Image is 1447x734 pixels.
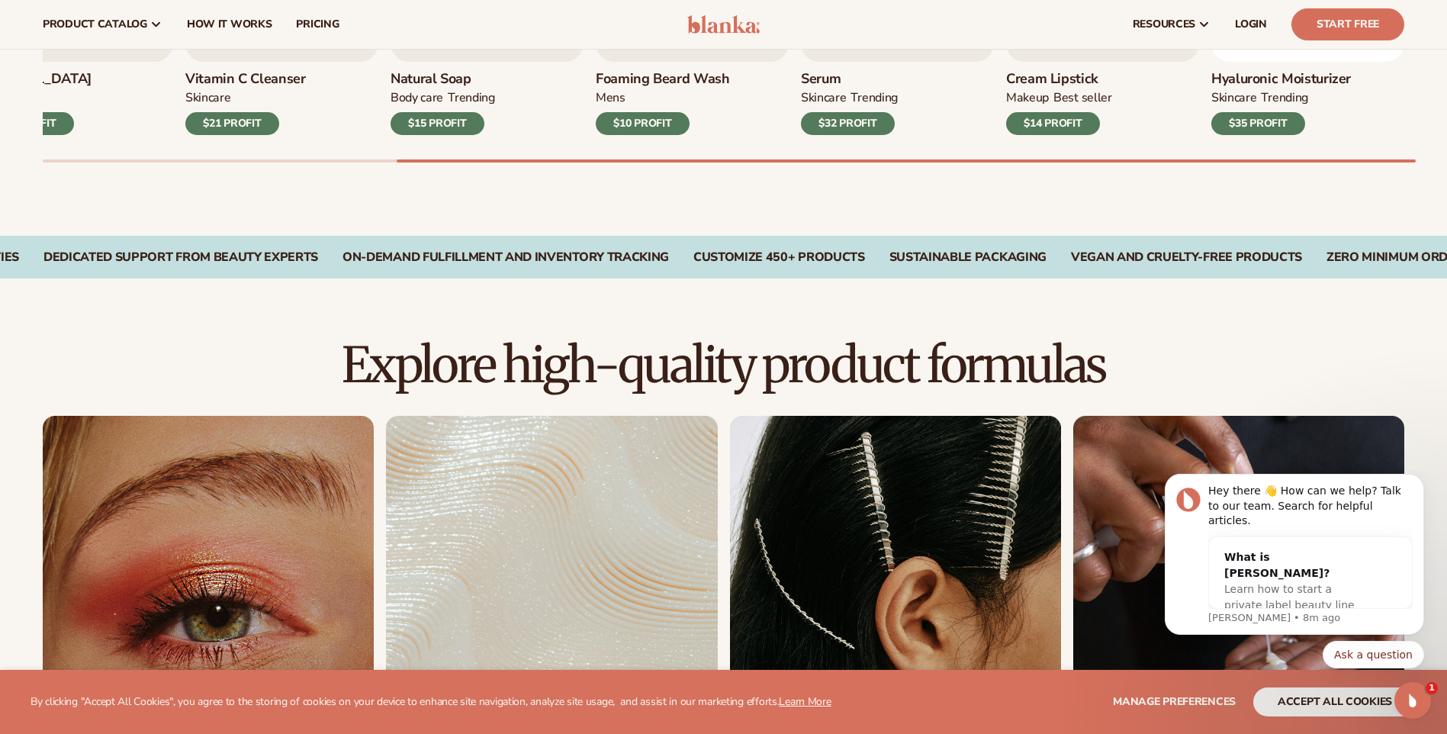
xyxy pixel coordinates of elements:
div: $14 PROFIT [1006,112,1100,135]
div: Dedicated Support From Beauty Experts [43,250,318,265]
iframe: Intercom live chat [1394,682,1431,719]
div: $35 PROFIT [1211,112,1305,135]
span: 1 [1426,682,1438,694]
div: Skincare [185,90,230,106]
h3: Serum [801,71,898,88]
button: Manage preferences [1113,687,1236,716]
div: mens [596,90,625,106]
h3: Hyaluronic moisturizer [1211,71,1351,88]
div: TRENDING [448,90,494,106]
span: resources [1133,18,1195,31]
div: BODY Care [391,90,443,106]
span: pricing [296,18,339,31]
h3: Natural Soap [391,71,495,88]
h3: Cream Lipstick [1006,71,1112,88]
div: TRENDING [851,90,897,106]
div: CUSTOMIZE 450+ PRODUCTS [693,250,865,265]
a: Learn More [779,694,831,709]
span: LOGIN [1235,18,1267,31]
h3: Vitamin C Cleanser [185,71,306,88]
span: Manage preferences [1113,694,1236,709]
img: logo [687,15,760,34]
div: VEGAN AND CRUELTY-FREE PRODUCTS [1071,250,1302,265]
div: On-Demand Fulfillment and Inventory Tracking [342,250,669,265]
iframe: Intercom notifications message [1142,470,1447,726]
a: Start Free [1291,8,1404,40]
div: MAKEUP [1006,90,1049,106]
div: BEST SELLER [1053,90,1112,106]
span: product catalog [43,18,147,31]
div: $15 PROFIT [391,112,484,135]
div: SKINCARE [801,90,846,106]
div: SKINCARE [1211,90,1256,106]
div: TRENDING [1261,90,1307,106]
div: SUSTAINABLE PACKAGING [889,250,1047,265]
h2: Explore high-quality product formulas [43,340,1404,391]
div: $21 PROFIT [185,112,279,135]
span: How It Works [187,18,272,31]
div: $32 PROFIT [801,112,895,135]
p: By clicking "Accept All Cookies", you agree to the storing of cookies on your device to enhance s... [31,696,831,709]
h3: Foaming beard wash [596,71,730,88]
div: $10 PROFIT [596,112,690,135]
